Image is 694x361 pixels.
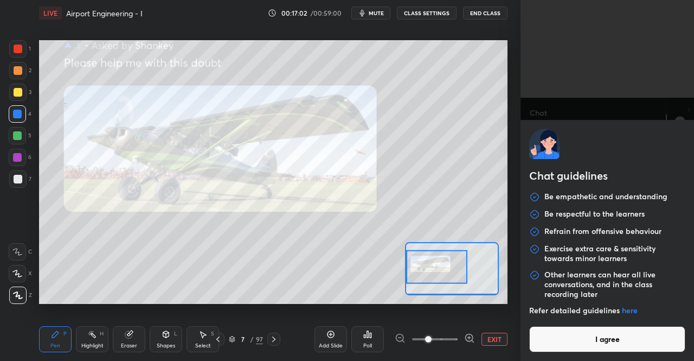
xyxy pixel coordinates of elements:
[544,209,645,220] p: Be respectful to the learners
[9,170,31,188] div: 7
[9,243,32,261] div: C
[363,343,372,349] div: Poll
[9,287,32,304] div: Z
[544,244,685,263] p: Exercise extra care & sensitivity towards minor learners
[63,331,67,337] div: P
[211,331,214,337] div: S
[529,326,685,352] button: I agree
[9,105,31,123] div: 4
[39,7,62,20] div: LIVE
[481,333,507,346] button: EXIT
[66,8,143,18] h4: Airport Engineering - I
[463,7,507,20] button: End Class
[529,168,685,186] h2: Chat guidelines
[174,331,177,337] div: L
[250,336,254,343] div: /
[9,127,31,144] div: 5
[544,192,667,202] p: Be empathetic and understanding
[9,40,31,58] div: 1
[529,306,685,315] p: Refer detailed guidelines
[50,343,60,349] div: Pen
[237,336,248,343] div: 7
[81,343,104,349] div: Highlight
[157,343,175,349] div: Shapes
[369,9,384,17] span: mute
[544,270,685,299] p: Other learners can hear all live conversations, and in the class recording later
[121,343,137,349] div: Eraser
[622,305,638,315] a: here
[319,343,343,349] div: Add Slide
[351,7,390,20] button: mute
[256,334,263,344] div: 97
[9,62,31,79] div: 2
[100,331,104,337] div: H
[195,343,211,349] div: Select
[397,7,457,20] button: CLASS SETTINGS
[9,149,31,166] div: 6
[9,84,31,101] div: 3
[544,226,661,237] p: Refrain from offensive behaviour
[9,265,32,282] div: X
